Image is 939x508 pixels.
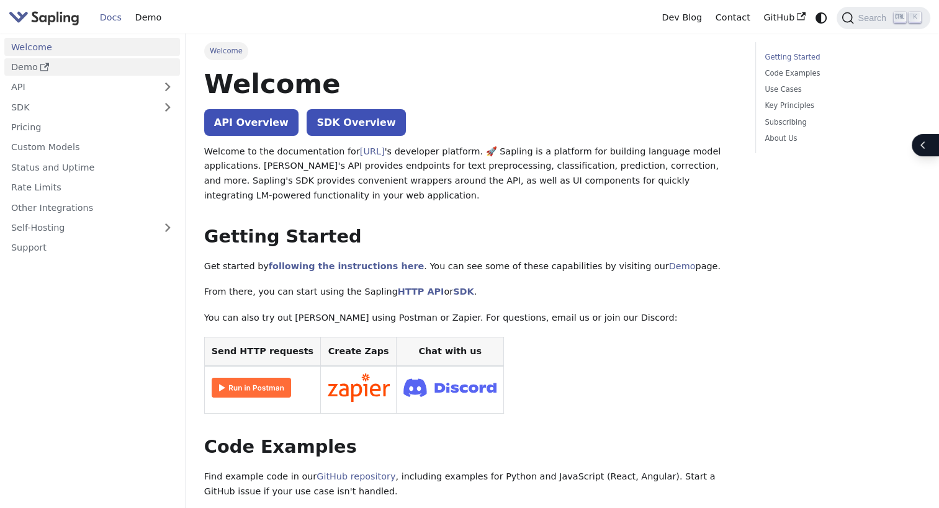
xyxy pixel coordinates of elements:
[398,287,444,296] a: HTTP API
[4,118,180,136] a: Pricing
[4,179,180,197] a: Rate Limits
[765,100,917,112] a: Key Principles
[909,12,921,23] kbd: K
[453,287,474,296] a: SDK
[397,337,504,366] th: Chat with us
[4,58,180,76] a: Demo
[128,8,168,27] a: Demo
[204,436,737,458] h2: Code Examples
[204,285,737,300] p: From there, you can start using the Sapling or .
[655,8,708,27] a: Dev Blog
[765,51,917,63] a: Getting Started
[155,98,180,116] button: Expand sidebar category 'SDK'
[9,9,79,27] img: Sapling.ai
[204,337,320,366] th: Send HTTP requests
[328,373,390,402] img: Connect in Zapier
[320,337,397,366] th: Create Zaps
[4,219,180,237] a: Self-Hosting
[403,375,496,400] img: Join Discord
[4,198,180,216] a: Other Integrations
[204,42,737,60] nav: Breadcrumbs
[765,117,917,128] a: Subscribing
[837,7,930,29] button: Search (Ctrl+K)
[360,146,385,156] a: [URL]
[269,261,424,271] a: following the instructions here
[204,226,737,248] h2: Getting Started
[4,78,155,96] a: API
[307,109,405,136] a: SDK Overview
[93,8,128,27] a: Docs
[765,84,917,96] a: Use Cases
[669,261,696,271] a: Demo
[4,38,180,56] a: Welcome
[4,239,180,257] a: Support
[4,158,180,176] a: Status and Uptime
[4,138,180,156] a: Custom Models
[757,8,812,27] a: GitHub
[155,78,180,96] button: Expand sidebar category 'API'
[204,470,737,499] p: Find example code in our , including examples for Python and JavaScript (React, Angular). Start a...
[765,133,917,145] a: About Us
[854,13,894,23] span: Search
[204,311,737,326] p: You can also try out [PERSON_NAME] using Postman or Zapier. For questions, email us or join our D...
[212,378,291,398] img: Run in Postman
[4,98,155,116] a: SDK
[204,67,737,100] h1: Welcome
[765,68,917,79] a: Code Examples
[204,145,737,203] p: Welcome to the documentation for 's developer platform. 🚀 Sapling is a platform for building lang...
[9,9,84,27] a: Sapling.ai
[204,109,299,136] a: API Overview
[204,42,248,60] span: Welcome
[317,471,395,481] a: GitHub repository
[204,259,737,274] p: Get started by . You can see some of these capabilities by visiting our page.
[709,8,757,27] a: Contact
[812,9,830,27] button: Switch between dark and light mode (currently system mode)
